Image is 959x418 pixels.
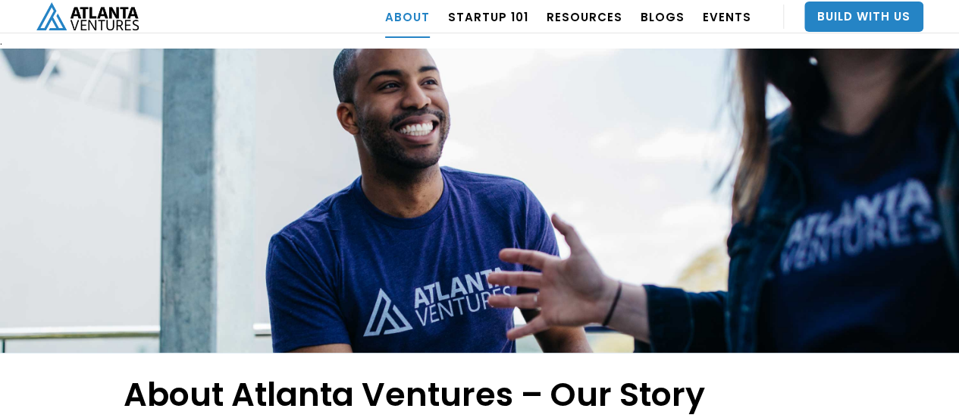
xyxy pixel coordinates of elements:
[124,376,836,413] h1: About Atlanta Ventures – Our Story
[804,2,923,32] a: Build With Us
